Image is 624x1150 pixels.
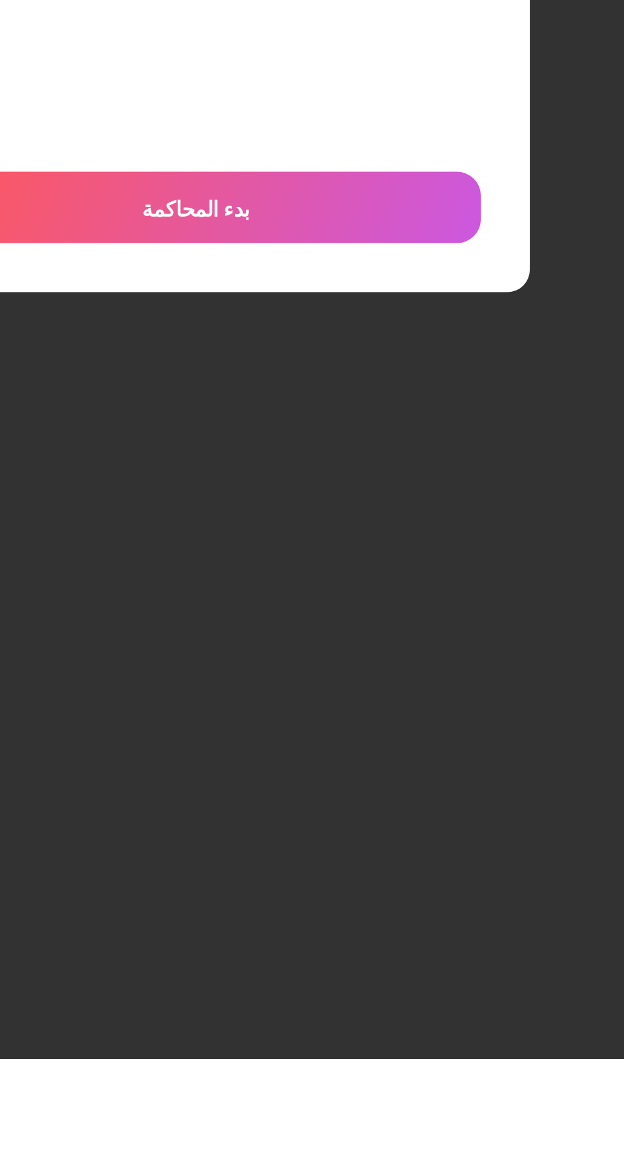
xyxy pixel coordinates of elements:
[187,478,437,758] iframe: نافذة إدخال الدفع الآمن
[190,432,434,463] iframe: إطار زر الدفع الآمن
[190,396,373,422] input: رمز القسيمة
[189,350,286,368] font: 7 أيام مجانية
[289,780,336,791] font: بدء المحاكمة
[374,396,435,421] button: يتقدم
[189,371,272,382] font: ثم 49.99 دولارًا سنويًا
[309,467,315,476] font: أو
[392,403,418,413] font: يتقدم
